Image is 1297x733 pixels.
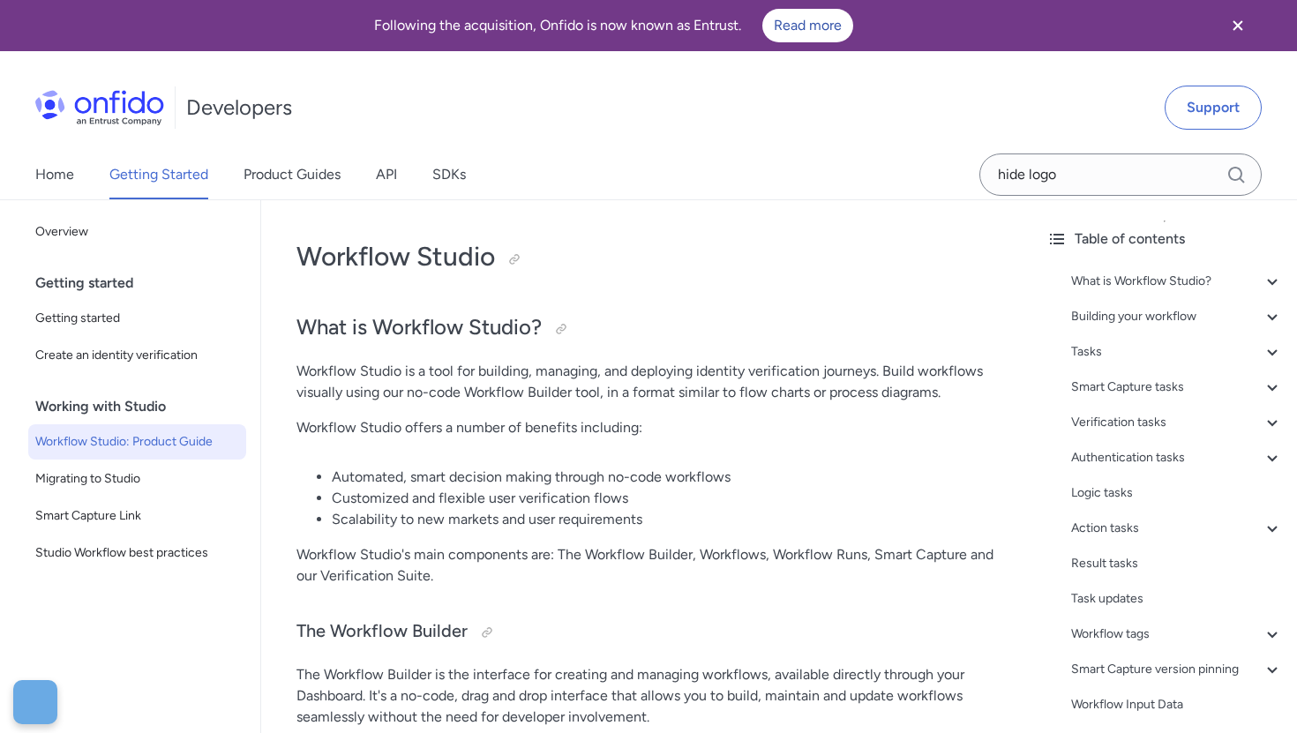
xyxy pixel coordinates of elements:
[296,313,997,343] h2: What is Workflow Studio?
[1071,624,1283,645] a: Workflow tags
[13,680,57,724] div: Cookie Preferences
[35,542,239,564] span: Studio Workflow best practices
[1071,341,1283,363] a: Tasks
[28,461,246,497] a: Migrating to Studio
[296,417,997,438] p: Workflow Studio offers a number of benefits including:
[1071,412,1283,433] a: Verification tasks
[1227,15,1248,36] svg: Close banner
[28,498,246,534] a: Smart Capture Link
[296,361,997,403] p: Workflow Studio is a tool for building, managing, and deploying identity verification journeys. B...
[296,664,997,728] p: The Workflow Builder is the interface for creating and managing workflows, available directly thr...
[762,9,853,42] a: Read more
[1071,518,1283,539] a: Action tasks
[296,239,997,274] h1: Workflow Studio
[35,431,239,453] span: Workflow Studio: Product Guide
[376,150,397,199] a: API
[109,150,208,199] a: Getting Started
[13,680,57,724] button: Open Preferences
[28,535,246,571] a: Studio Workflow best practices
[1071,271,1283,292] a: What is Workflow Studio?
[1071,377,1283,398] a: Smart Capture tasks
[244,150,341,199] a: Product Guides
[186,93,292,122] h1: Developers
[35,505,239,527] span: Smart Capture Link
[28,338,246,373] a: Create an identity verification
[1205,4,1271,48] button: Close banner
[35,389,253,424] div: Working with Studio
[35,345,239,366] span: Create an identity verification
[1071,588,1283,610] a: Task updates
[35,221,239,243] span: Overview
[1071,694,1283,715] a: Workflow Input Data
[979,153,1262,196] input: Onfido search input field
[296,618,997,647] h3: The Workflow Builder
[28,214,246,250] a: Overview
[35,90,164,125] img: Onfido Logo
[35,266,253,301] div: Getting started
[35,150,74,199] a: Home
[432,150,466,199] a: SDKs
[28,424,246,460] a: Workflow Studio: Product Guide
[1071,553,1283,574] a: Result tasks
[1071,659,1283,680] a: Smart Capture version pinning
[1046,228,1283,250] div: Table of contents
[28,301,246,336] a: Getting started
[35,468,239,490] span: Migrating to Studio
[1071,447,1283,468] a: Authentication tasks
[1071,482,1283,504] a: Logic tasks
[332,467,997,488] li: Automated, smart decision making through no-code workflows
[1071,306,1283,327] a: Building your workflow
[35,308,239,329] span: Getting started
[332,509,997,530] li: Scalability to new markets and user requirements
[1165,86,1262,130] a: Support
[332,488,997,509] li: Customized and flexible user verification flows
[21,9,1205,42] div: Following the acquisition, Onfido is now known as Entrust.
[296,544,997,587] p: Workflow Studio's main components are: The Workflow Builder, Workflows, Workflow Runs, Smart Capt...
